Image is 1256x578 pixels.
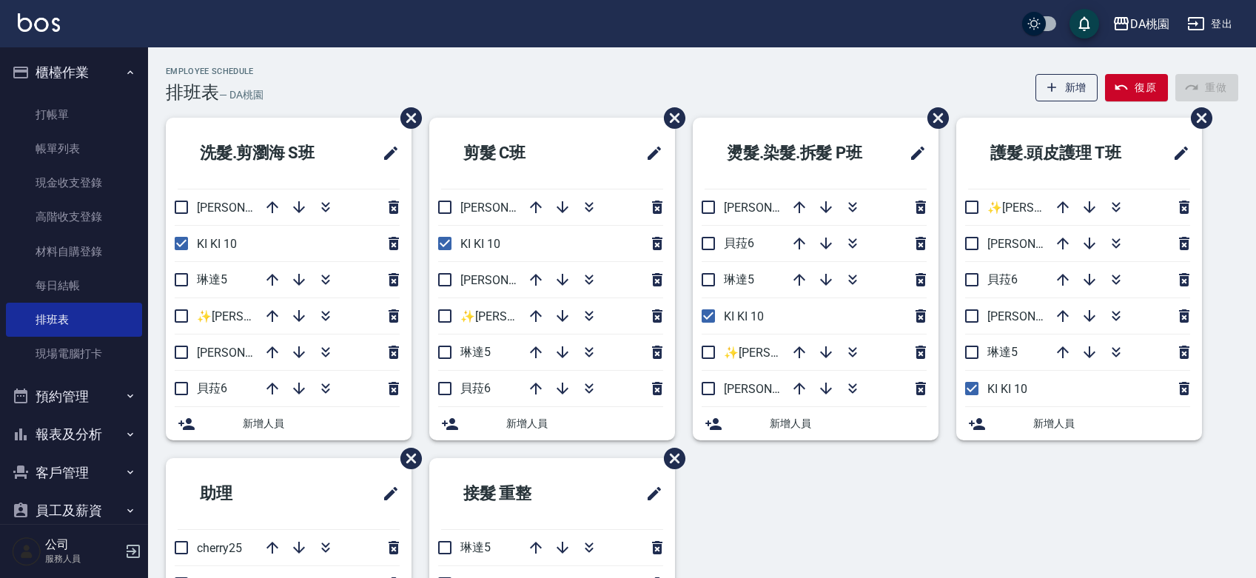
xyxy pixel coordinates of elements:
span: 琳達5 [460,345,491,359]
span: 修改班表的標題 [373,476,400,511]
div: 新增人員 [693,407,938,440]
a: 每日結帳 [6,269,142,303]
h2: 接髮 重整 [441,467,595,520]
span: 修改班表的標題 [1163,135,1190,171]
span: 新增人員 [770,416,927,431]
a: 帳單列表 [6,132,142,166]
span: [PERSON_NAME]8 [724,382,819,396]
button: DA桃園 [1106,9,1175,39]
span: 刪除班表 [389,96,424,140]
p: 服務人員 [45,552,121,565]
span: 修改班表的標題 [637,476,663,511]
button: 登出 [1181,10,1238,38]
a: 材料自購登錄 [6,235,142,269]
h2: Employee Schedule [166,67,263,76]
button: 櫃檯作業 [6,53,142,92]
span: [PERSON_NAME]8 [197,346,292,360]
span: [PERSON_NAME]3 [197,201,292,215]
div: DA桃園 [1130,15,1169,33]
span: [PERSON_NAME]3 [724,201,819,215]
h3: 排班表 [166,82,219,103]
img: Logo [18,13,60,32]
span: KI KI 10 [987,382,1027,396]
span: 琳達5 [460,540,491,554]
span: cherry25 [197,541,242,555]
span: 刪除班表 [1180,96,1215,140]
span: [PERSON_NAME]3 [460,273,556,287]
span: 刪除班表 [653,96,688,140]
span: 刪除班表 [916,96,951,140]
a: 高階收支登錄 [6,200,142,234]
button: 客戶管理 [6,454,142,492]
span: ✨[PERSON_NAME][PERSON_NAME] ✨16 [460,309,684,323]
a: 排班表 [6,303,142,337]
a: 打帳單 [6,98,142,132]
button: 員工及薪資 [6,491,142,530]
button: save [1069,9,1099,38]
span: 琳達5 [987,345,1018,359]
span: KI KI 10 [197,237,237,251]
span: [PERSON_NAME]8 [460,201,556,215]
span: KI KI 10 [460,237,500,251]
h2: 剪髮 C班 [441,127,592,180]
span: ✨[PERSON_NAME][PERSON_NAME] ✨16 [197,309,420,323]
div: 新增人員 [166,407,412,440]
span: 修改班表的標題 [637,135,663,171]
div: 新增人員 [429,407,675,440]
span: KI KI 10 [724,309,764,323]
span: [PERSON_NAME]3 [987,309,1083,323]
span: 貝菈6 [197,381,227,395]
h6: — DA桃園 [219,87,263,103]
span: 貝菈6 [724,236,754,250]
span: 琳達5 [197,272,227,286]
span: 刪除班表 [653,437,688,480]
h2: 洗髮.剪瀏海 S班 [178,127,355,180]
span: 修改班表的標題 [900,135,927,171]
span: 琳達5 [724,272,754,286]
span: 修改班表的標題 [373,135,400,171]
button: 新增 [1035,74,1098,101]
h2: 助理 [178,467,314,520]
span: ✨[PERSON_NAME][PERSON_NAME] ✨16 [987,201,1211,215]
button: 復原 [1105,74,1168,101]
button: 報表及分析 [6,415,142,454]
span: 貝菈6 [460,381,491,395]
img: Person [12,537,41,566]
span: 新增人員 [243,416,400,431]
span: ✨[PERSON_NAME][PERSON_NAME] ✨16 [724,346,947,360]
a: 現金收支登錄 [6,166,142,200]
h5: 公司 [45,537,121,552]
span: 新增人員 [1033,416,1190,431]
span: 刪除班表 [389,437,424,480]
span: 新增人員 [506,416,663,431]
span: [PERSON_NAME]8 [987,237,1083,251]
button: 預約管理 [6,377,142,416]
h2: 燙髮.染髮.拆髮 P班 [705,127,890,180]
a: 現場電腦打卡 [6,337,142,371]
div: 新增人員 [956,407,1202,440]
span: 貝菈6 [987,272,1018,286]
h2: 護髮.頭皮護理 T班 [968,127,1153,180]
